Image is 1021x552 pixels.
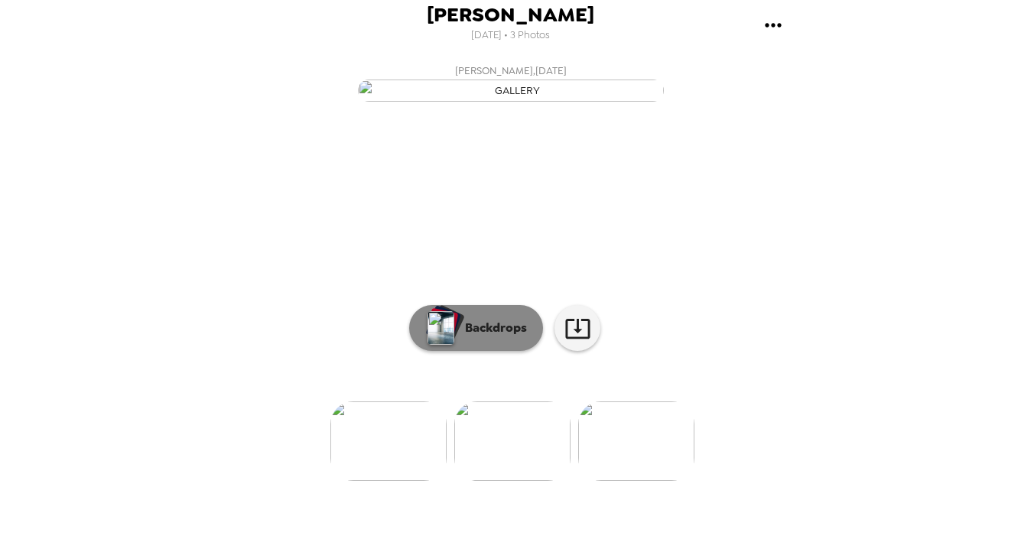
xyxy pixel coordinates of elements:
button: [PERSON_NAME],[DATE] [205,57,817,106]
img: gallery [330,401,447,481]
img: gallery [358,80,664,102]
img: gallery [578,401,694,481]
button: Backdrops [409,305,543,351]
span: [PERSON_NAME] , [DATE] [455,62,567,80]
p: Backdrops [457,319,527,337]
span: [PERSON_NAME] [427,5,594,25]
img: gallery [454,401,571,481]
span: [DATE] • 3 Photos [471,25,550,46]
